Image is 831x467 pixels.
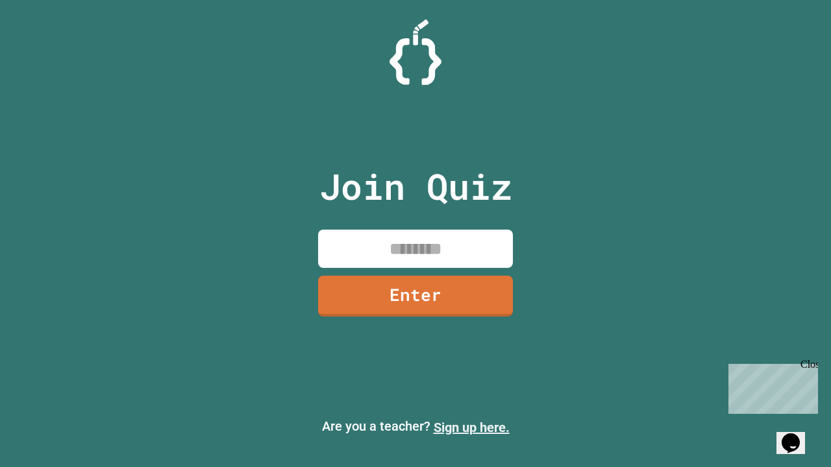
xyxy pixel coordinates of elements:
img: Logo.svg [390,19,441,85]
a: Enter [318,276,513,317]
p: Are you a teacher? [10,416,821,437]
div: Chat with us now!Close [5,5,90,82]
p: Join Quiz [319,160,512,213]
iframe: chat widget [776,415,818,454]
iframe: chat widget [723,359,818,414]
a: Sign up here. [434,420,510,435]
